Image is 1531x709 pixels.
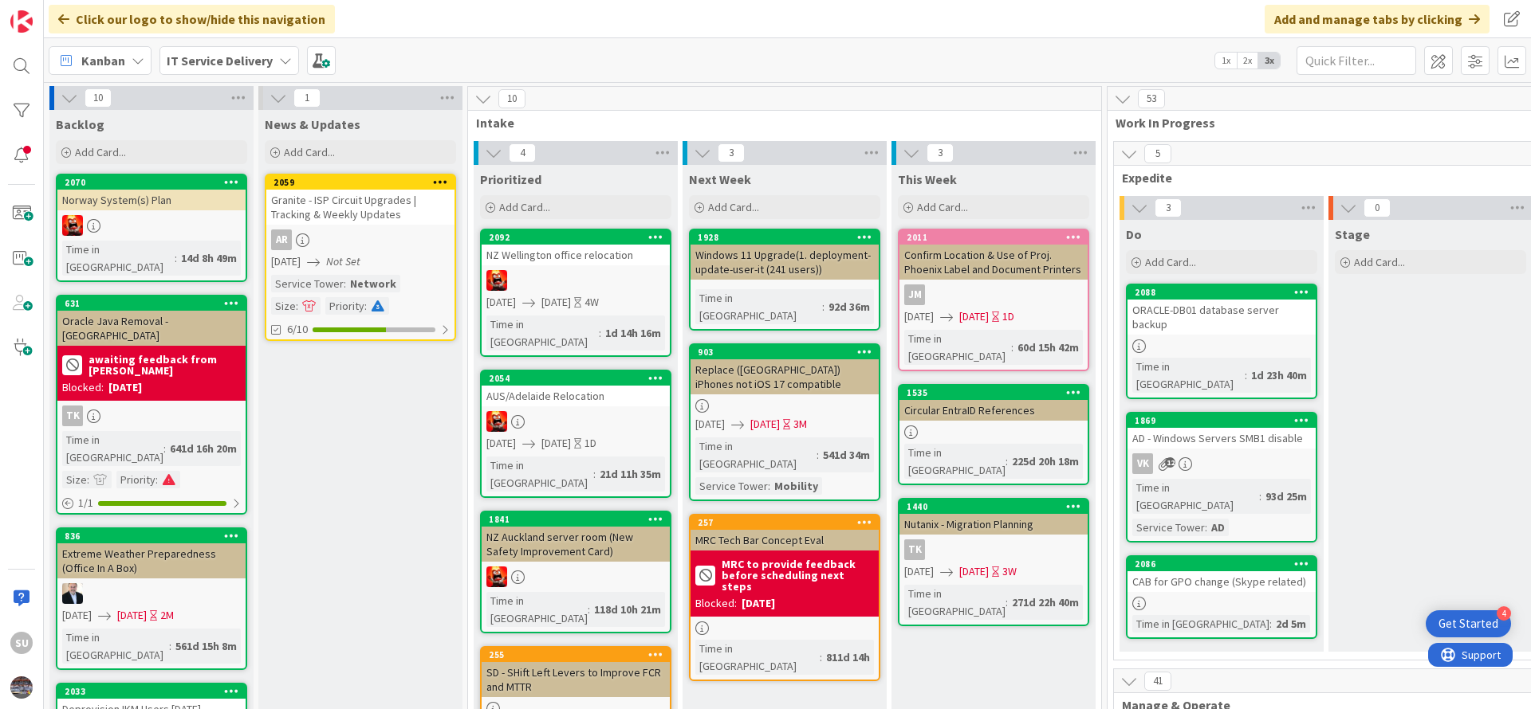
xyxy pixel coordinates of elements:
[584,294,599,311] div: 4W
[1132,519,1205,536] div: Service Tower
[1013,339,1083,356] div: 60d 15h 42m
[482,648,670,662] div: 255
[266,229,455,250] div: AR
[899,386,1088,421] div: 1535Circular EntraID References
[1245,366,1247,384] span: :
[1261,488,1311,505] div: 93d 25m
[160,607,174,624] div: 2M
[271,253,301,270] span: [DATE]
[817,446,819,464] span: :
[482,662,670,697] div: SD - SHift Left Levers to Improve FCR and MTTR
[1215,53,1237,69] span: 1x
[1002,308,1014,325] div: 1D
[486,411,507,432] img: VN
[489,514,670,525] div: 1841
[274,177,455,188] div: 2059
[326,254,360,268] i: Not Set
[1335,226,1370,242] span: Stage
[117,607,147,624] span: [DATE]
[57,175,246,210] div: 2070Norway System(s) Plan
[75,145,126,159] span: Add Card...
[1135,558,1316,570] div: 2086
[476,115,1081,131] span: Intake
[89,354,241,376] b: awaiting feedback from [PERSON_NAME]
[57,215,246,236] div: VN
[486,315,599,351] div: Time in [GEOGRAPHIC_DATA]
[588,601,590,618] span: :
[1006,593,1008,611] span: :
[482,411,670,432] div: VN
[695,416,725,433] span: [DATE]
[293,88,321,108] span: 1
[1144,144,1171,163] span: 5
[482,230,670,245] div: 2092
[1205,519,1207,536] span: :
[1247,366,1311,384] div: 1d 23h 40m
[708,200,759,214] span: Add Card...
[1269,615,1272,633] span: :
[33,2,73,22] span: Support
[486,592,588,627] div: Time in [GEOGRAPHIC_DATA]
[1128,453,1316,474] div: VK
[56,116,104,132] span: Backlog
[899,539,1088,560] div: TK
[698,517,879,528] div: 257
[904,330,1011,365] div: Time in [GEOGRAPHIC_DATA]
[596,465,665,483] div: 21d 11h 35m
[750,416,780,433] span: [DATE]
[57,405,246,426] div: TK
[1128,300,1316,335] div: ORACLE-DB01 database server backup
[899,245,1088,280] div: Confirm Location & Use of Proj. Phoenix Label and Document Printers
[57,583,246,604] div: HO
[57,190,246,210] div: Norway System(s) Plan
[959,563,989,580] span: [DATE]
[167,53,273,69] b: IT Service Delivery
[1272,615,1310,633] div: 2d 5m
[691,345,879,359] div: 903
[155,471,158,488] span: :
[1002,563,1017,580] div: 3W
[1132,615,1269,633] div: Time in [GEOGRAPHIC_DATA]
[1258,53,1280,69] span: 3x
[62,583,83,604] img: HO
[62,241,175,276] div: Time in [GEOGRAPHIC_DATA]
[1011,339,1013,356] span: :
[1426,610,1511,637] div: Open Get Started checklist, remaining modules: 4
[1138,89,1165,108] span: 53
[116,471,155,488] div: Priority
[691,230,879,280] div: 1928Windows 11 Upgrade(1. deployment-update-user-it (241 users))
[691,230,879,245] div: 1928
[770,477,822,495] div: Mobility
[81,51,125,70] span: Kanban
[927,143,954,163] span: 3
[793,416,807,433] div: 3M
[287,321,308,338] span: 6/10
[1132,479,1259,514] div: Time in [GEOGRAPHIC_DATA]
[1207,519,1229,536] div: AD
[1008,452,1083,470] div: 225d 20h 18m
[584,435,596,452] div: 1D
[177,249,241,267] div: 14d 8h 49m
[1144,672,1171,691] span: 41
[489,232,670,243] div: 2092
[108,379,142,396] div: [DATE]
[907,232,1088,243] div: 2011
[78,495,93,511] span: 1 / 1
[1128,571,1316,592] div: CAB for GPO change (Skype related)
[175,249,177,267] span: :
[271,275,344,292] div: Service Tower
[62,379,104,396] div: Blocked:
[904,585,1006,620] div: Time in [GEOGRAPHIC_DATA]
[57,296,246,346] div: 631Oracle Java Removal - [GEOGRAPHIC_DATA]
[265,116,360,132] span: News & Updates
[904,284,925,305] div: JM
[266,190,455,225] div: Granite - ISP Circuit Upgrades | Tracking & Weekly Updates
[10,676,33,699] img: avatar
[482,371,670,406] div: 2054AUS/Adelaide Relocation
[1497,606,1511,621] div: 4
[65,177,246,188] div: 2070
[904,308,934,325] span: [DATE]
[10,632,33,654] div: SU
[482,648,670,697] div: 255SD - SHift Left Levers to Improve FCR and MTTR
[296,297,298,315] span: :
